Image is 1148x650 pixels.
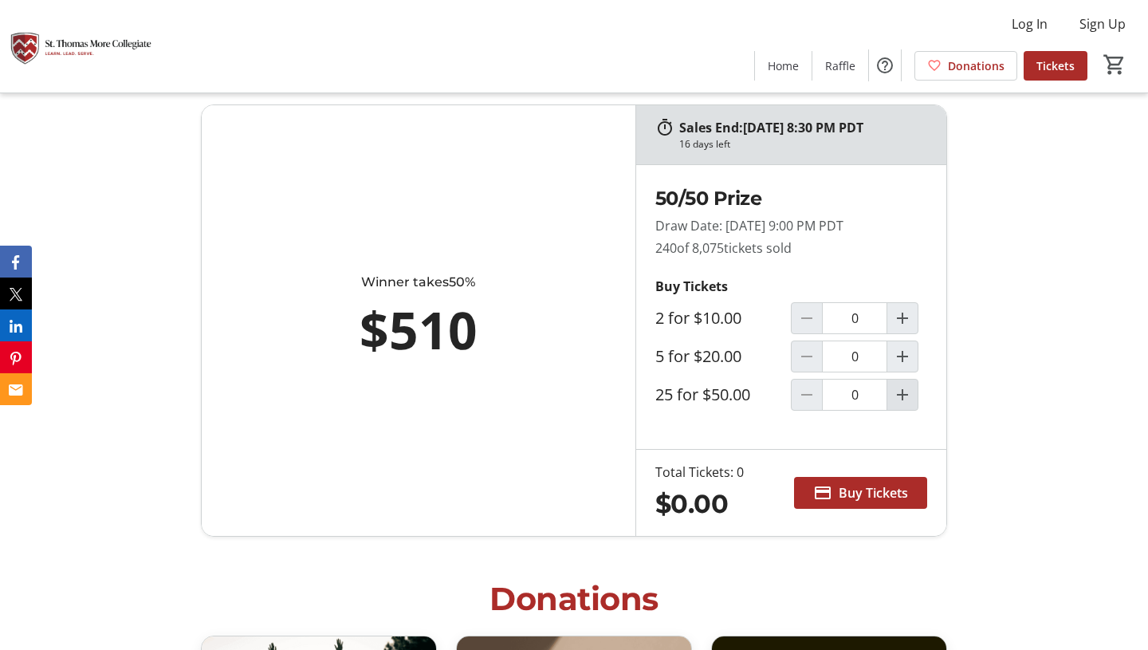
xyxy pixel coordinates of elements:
[655,463,744,482] div: Total Tickets: 0
[655,184,927,213] h2: 50/50 Prize
[10,6,151,86] img: St. Thomas More Collegiate #1's Logo
[655,216,927,235] p: Draw Date: [DATE] 9:00 PM PDT
[1012,14,1048,33] span: Log In
[655,385,750,404] label: 25 for $50.00
[768,57,799,74] span: Home
[272,292,565,368] div: $510
[839,483,908,502] span: Buy Tickets
[655,485,744,523] div: $0.00
[887,341,918,372] button: Increment by one
[449,274,475,290] span: 50%
[999,11,1060,37] button: Log In
[869,49,901,81] button: Help
[677,239,724,257] span: of 8,075
[755,51,812,81] a: Home
[1079,14,1126,33] span: Sign Up
[272,273,565,292] div: Winner takes
[679,137,730,152] div: 16 days left
[1036,57,1075,74] span: Tickets
[655,347,741,366] label: 5 for $20.00
[655,309,741,328] label: 2 for $10.00
[794,477,927,509] button: Buy Tickets
[948,57,1005,74] span: Donations
[201,575,947,623] p: Donations
[887,380,918,410] button: Increment by one
[812,51,868,81] a: Raffle
[655,238,927,258] p: 240 tickets sold
[1100,50,1129,79] button: Cart
[914,51,1017,81] a: Donations
[679,119,743,136] span: Sales End:
[655,278,728,295] strong: Buy Tickets
[1067,11,1138,37] button: Sign Up
[887,303,918,333] button: Increment by one
[825,57,855,74] span: Raffle
[1024,51,1087,81] a: Tickets
[743,119,863,136] span: [DATE] 8:30 PM PDT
